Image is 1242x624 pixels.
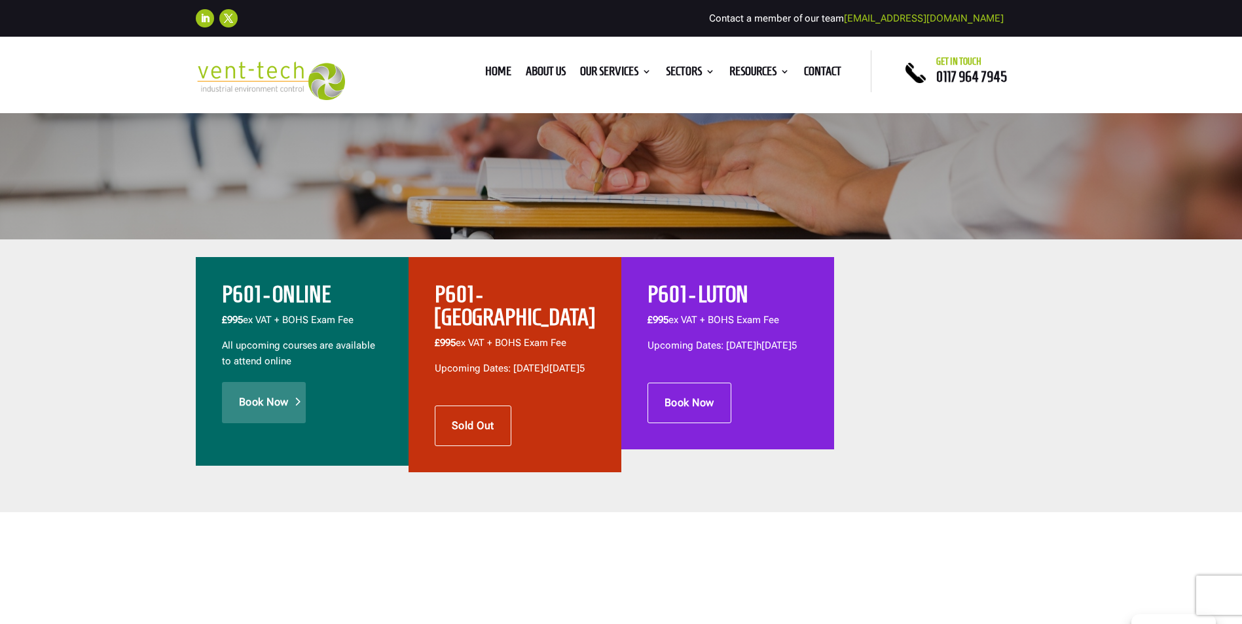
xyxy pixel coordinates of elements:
[435,283,595,336] h2: P601 - [GEOGRAPHIC_DATA]
[435,361,595,377] p: Upcoming Dates: [DATE]d[DATE]5
[485,67,511,81] a: Home
[526,67,566,81] a: About us
[648,338,808,354] p: Upcoming Dates: [DATE]h[DATE]5
[648,313,808,338] p: ex VAT + BOHS Exam Fee
[435,336,595,361] p: ex VAT + BOHS Exam Fee
[196,9,214,27] a: Follow on LinkedIn
[222,339,375,367] span: All upcoming courses are available to attend online
[804,67,841,81] a: Contact
[435,406,511,446] a: Sold Out
[844,12,1004,24] a: [EMAIL_ADDRESS][DOMAIN_NAME]
[435,337,456,349] span: £995
[196,61,346,100] img: 2023-09-27T08_35_16.549ZVENT-TECH---Clear-background
[648,383,731,423] a: Book Now
[222,314,243,326] b: £995
[219,9,238,27] a: Follow on X
[666,67,715,81] a: Sectors
[648,283,808,313] h2: P601 - LUTON
[222,382,306,423] a: Book Now
[222,283,382,313] h2: P601 - ONLINE
[709,12,1004,24] span: Contact a member of our team
[580,67,651,81] a: Our Services
[936,69,1007,84] a: 0117 964 7945
[936,56,981,67] span: Get in touch
[729,67,790,81] a: Resources
[648,314,668,326] span: £995
[222,313,382,338] p: ex VAT + BOHS Exam Fee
